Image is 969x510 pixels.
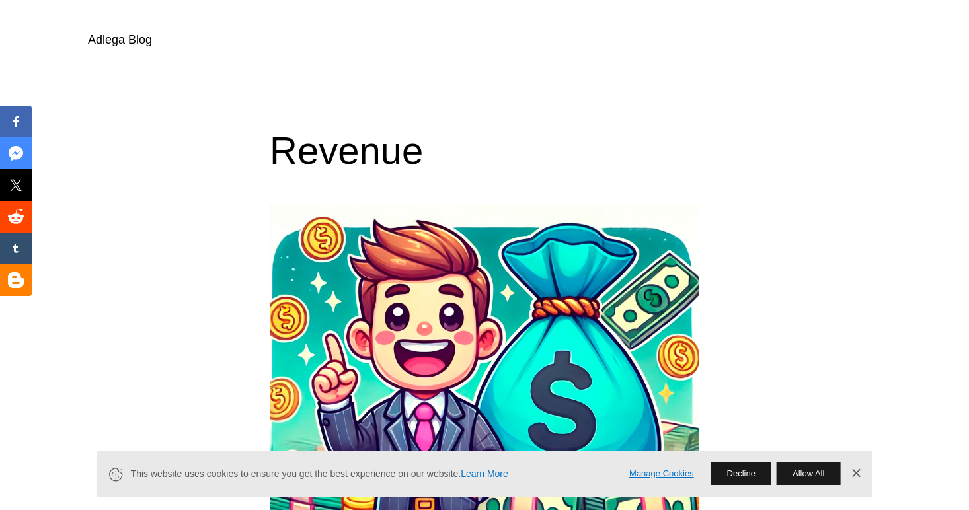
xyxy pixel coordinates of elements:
[629,467,694,481] a: Manage Cookies
[461,468,508,479] a: Learn More
[88,33,152,46] a: Adlega Blog
[270,127,699,174] h1: Revenue
[845,464,865,484] a: Dismiss Banner
[131,467,611,481] span: This website uses cookies to ensure you get the best experience on our website.
[108,466,124,482] svg: Cookie Icon
[711,462,771,485] button: Decline
[777,462,840,485] button: Allow All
